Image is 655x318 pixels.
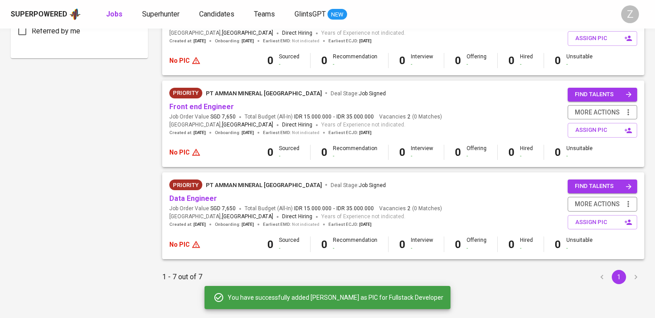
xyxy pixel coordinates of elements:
span: Earliest EMD : [263,130,319,136]
a: Jobs [106,9,124,20]
div: - [520,245,533,252]
span: Created at : [169,221,206,228]
div: - [467,152,487,160]
div: Unsuitable [566,236,593,252]
nav: pagination navigation [594,270,644,284]
div: Sourced [279,145,299,160]
span: - [333,205,335,212]
span: Created at : [169,130,206,136]
span: find talents [575,181,632,192]
span: Onboarding : [215,130,254,136]
div: Z [621,5,639,23]
b: 0 [267,238,274,251]
div: - [566,152,593,160]
button: page 1 [612,270,626,284]
b: 0 [321,54,327,67]
div: - [566,61,593,68]
button: assign pic [568,123,637,138]
div: Unsuitable [566,145,593,160]
span: Deal Stage : [331,90,386,97]
span: Not indicated [292,130,319,136]
span: Years of Experience not indicated. [321,121,405,130]
div: - [467,245,487,252]
span: Direct Hiring [282,213,312,220]
span: Years of Experience not indicated. [321,29,405,38]
b: 0 [555,146,561,159]
a: GlintsGPT NEW [295,9,347,20]
span: You have successfully added [PERSON_NAME] as PIC for Fullstack Developer [228,293,443,302]
button: assign pic [568,215,637,230]
a: Superpoweredapp logo [11,8,81,21]
div: Offering [467,145,487,160]
span: Job Order Value [169,205,236,212]
span: Not indicated [292,38,319,44]
span: PT Amman Mineral [GEOGRAPHIC_DATA] [206,90,322,97]
div: Interview [411,236,433,252]
span: find talents [575,90,632,100]
span: [DATE] [193,221,206,228]
span: Onboarding : [215,221,254,228]
b: 0 [321,146,327,159]
div: Sourced [279,236,299,252]
b: 0 [399,54,405,67]
p: No PIC [169,148,190,157]
b: 0 [399,238,405,251]
span: more actions [575,107,620,118]
span: [GEOGRAPHIC_DATA] [222,212,273,221]
div: - [279,152,299,160]
b: 0 [455,146,461,159]
span: NEW [327,10,347,19]
div: Recommendation [333,236,377,252]
span: [DATE] [242,130,254,136]
span: [DATE] [193,130,206,136]
b: 0 [508,54,515,67]
span: Superhunter [142,10,180,18]
span: GlintsGPT [295,10,326,18]
button: more actions [568,197,637,212]
div: - [467,61,487,68]
a: Teams [254,9,277,20]
div: - [333,245,377,252]
span: Earliest ECJD : [328,221,372,228]
div: Hired [520,236,533,252]
span: PT Amman Mineral [GEOGRAPHIC_DATA] [206,182,322,188]
span: Onboarding : [215,38,254,44]
div: - [411,61,433,68]
span: [DATE] [193,38,206,44]
span: [GEOGRAPHIC_DATA] , [169,212,273,221]
b: 0 [508,238,515,251]
img: app logo [69,8,81,21]
div: - [333,61,377,68]
div: Hired [520,53,533,68]
a: Data Engineer [169,194,217,203]
div: New Job received from Demand Team [169,179,202,190]
div: Hired [520,145,533,160]
span: assign pic [575,217,631,228]
span: Direct Hiring [282,30,312,36]
button: find talents [568,179,637,193]
span: Earliest ECJD : [328,130,372,136]
div: Recommendation [333,145,377,160]
a: Front end Engineer [169,102,234,111]
div: - [520,61,533,68]
div: Offering [467,236,487,252]
b: 0 [399,146,405,159]
b: 0 [455,238,461,251]
div: New Job received from Demand Team [169,88,202,98]
div: - [279,61,299,68]
span: Vacancies ( 0 Matches ) [379,113,442,121]
div: Offering [467,53,487,68]
a: Superhunter [142,9,181,20]
a: Candidates [199,9,236,20]
span: Candidates [199,10,234,18]
span: [DATE] [359,221,372,228]
p: No PIC [169,56,190,65]
div: - [566,245,593,252]
span: Vacancies ( 0 Matches ) [379,205,442,212]
span: IDR 35.000.000 [336,205,374,212]
span: Referred by me [32,26,80,37]
button: assign pic [568,31,637,46]
button: find talents [568,88,637,102]
b: 0 [321,238,327,251]
b: 0 [267,146,274,159]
